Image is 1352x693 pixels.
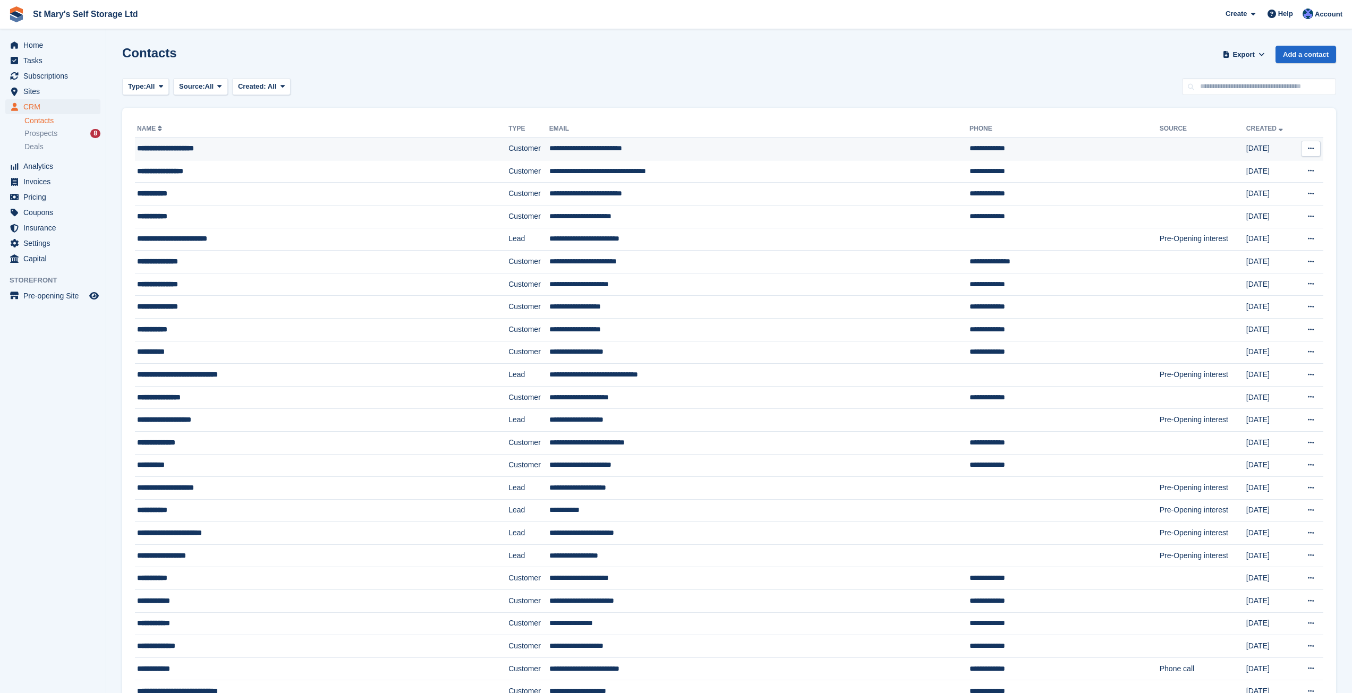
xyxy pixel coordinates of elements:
[508,635,549,658] td: Customer
[10,275,106,286] span: Storefront
[1246,590,1295,613] td: [DATE]
[8,6,24,22] img: stora-icon-8386f47178a22dfd0bd8f6a31ec36ba5ce8667c1dd55bd0f319d3a0aa187defe.svg
[24,128,100,139] a: Prospects 8
[508,590,549,613] td: Customer
[508,544,549,567] td: Lead
[1160,121,1246,138] th: Source
[1246,431,1295,454] td: [DATE]
[23,236,87,251] span: Settings
[508,657,549,680] td: Customer
[508,386,549,409] td: Customer
[137,125,164,132] a: Name
[173,78,228,96] button: Source: All
[1246,657,1295,680] td: [DATE]
[128,81,146,92] span: Type:
[5,159,100,174] a: menu
[5,220,100,235] a: menu
[90,129,100,138] div: 8
[23,205,87,220] span: Coupons
[508,477,549,500] td: Lead
[5,38,100,53] a: menu
[1246,341,1295,364] td: [DATE]
[508,138,549,160] td: Customer
[232,78,291,96] button: Created: All
[23,99,87,114] span: CRM
[508,251,549,273] td: Customer
[122,46,177,60] h1: Contacts
[23,251,87,266] span: Capital
[508,567,549,590] td: Customer
[508,183,549,206] td: Customer
[1246,125,1285,132] a: Created
[1246,138,1295,160] td: [DATE]
[1246,296,1295,319] td: [DATE]
[1246,251,1295,273] td: [DATE]
[1160,228,1246,251] td: Pre-Opening interest
[1160,409,1246,432] td: Pre-Opening interest
[508,273,549,296] td: Customer
[1160,364,1246,387] td: Pre-Opening interest
[508,364,549,387] td: Lead
[24,142,44,152] span: Deals
[29,5,142,23] a: St Mary's Self Storage Ltd
[1160,657,1246,680] td: Phone call
[23,174,87,189] span: Invoices
[508,205,549,228] td: Customer
[1246,499,1295,522] td: [DATE]
[508,296,549,319] td: Customer
[1246,273,1295,296] td: [DATE]
[1246,409,1295,432] td: [DATE]
[238,82,266,90] span: Created:
[1246,635,1295,658] td: [DATE]
[5,251,100,266] a: menu
[1246,386,1295,409] td: [DATE]
[5,205,100,220] a: menu
[508,454,549,477] td: Customer
[5,288,100,303] a: menu
[508,499,549,522] td: Lead
[5,99,100,114] a: menu
[88,289,100,302] a: Preview store
[549,121,970,138] th: Email
[1246,477,1295,500] td: [DATE]
[508,431,549,454] td: Customer
[1246,567,1295,590] td: [DATE]
[1246,318,1295,341] td: [DATE]
[23,288,87,303] span: Pre-opening Site
[23,190,87,204] span: Pricing
[970,121,1160,138] th: Phone
[1246,160,1295,183] td: [DATE]
[1160,477,1246,500] td: Pre-Opening interest
[1246,205,1295,228] td: [DATE]
[1276,46,1336,63] a: Add a contact
[1220,46,1267,63] button: Export
[5,84,100,99] a: menu
[23,159,87,174] span: Analytics
[1233,49,1255,60] span: Export
[1246,228,1295,251] td: [DATE]
[1303,8,1313,19] img: Matthew Keenan
[5,53,100,68] a: menu
[5,69,100,83] a: menu
[1246,544,1295,567] td: [DATE]
[508,318,549,341] td: Customer
[24,129,57,139] span: Prospects
[23,38,87,53] span: Home
[508,612,549,635] td: Customer
[268,82,277,90] span: All
[1160,522,1246,545] td: Pre-Opening interest
[1278,8,1293,19] span: Help
[508,409,549,432] td: Lead
[205,81,214,92] span: All
[1160,544,1246,567] td: Pre-Opening interest
[508,160,549,183] td: Customer
[24,116,100,126] a: Contacts
[5,236,100,251] a: menu
[122,78,169,96] button: Type: All
[1246,183,1295,206] td: [DATE]
[508,228,549,251] td: Lead
[508,341,549,364] td: Customer
[23,53,87,68] span: Tasks
[1226,8,1247,19] span: Create
[24,141,100,152] a: Deals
